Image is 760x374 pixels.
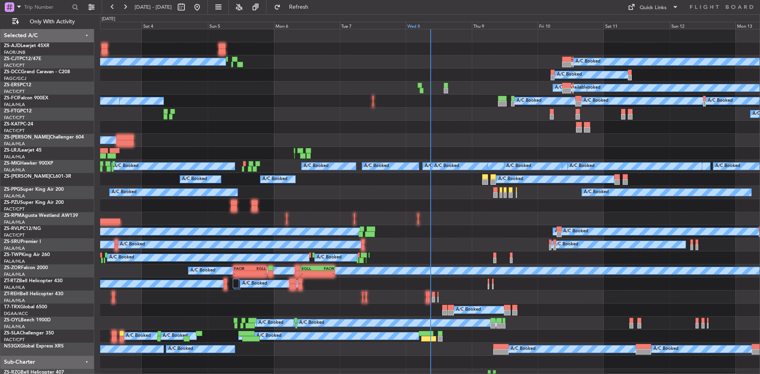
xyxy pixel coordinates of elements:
[4,161,20,166] span: ZS-MIG
[576,56,600,68] div: A/C Booked
[4,122,20,127] span: ZS-KAT
[4,271,25,277] a: FALA/HLA
[4,57,19,61] span: ZS-CJT
[4,219,25,225] a: FALA/HLA
[234,266,250,271] div: FAOR
[576,82,600,94] div: A/C Booked
[4,344,64,349] a: N53GXGlobal Express XRS
[4,213,21,218] span: ZS-RPM
[456,304,481,316] div: A/C Booked
[624,1,682,13] button: Quick Links
[4,135,50,140] span: ZS-[PERSON_NAME]
[4,252,50,257] a: ZS-TWPKing Air 260
[708,95,733,107] div: A/C Booked
[24,1,70,13] input: Trip Number
[4,148,19,153] span: ZS-LRJ
[654,343,678,355] div: A/C Booked
[434,160,459,172] div: A/C Booked
[4,279,19,283] span: ZT-RTZ
[120,239,145,251] div: A/C Booked
[555,82,588,94] div: A/C Unavailable
[4,70,21,74] span: ZS-DCC
[302,271,318,276] div: -
[4,57,41,61] a: ZS-CJTPC12/47E
[114,160,139,172] div: A/C Booked
[318,266,334,271] div: FAOR
[4,305,20,309] span: T7-TRX
[234,271,250,276] div: -
[4,63,25,68] a: FACT/CPT
[304,160,329,172] div: A/C Booked
[168,343,193,355] div: A/C Booked
[4,318,21,323] span: ZS-OYL
[4,200,64,205] a: ZS-PZUSuper King Air 200
[282,4,315,10] span: Refresh
[4,344,20,349] span: N53GX
[256,330,281,342] div: A/C Booked
[112,186,137,198] div: A/C Booked
[670,22,736,29] div: Sun 12
[135,4,172,11] span: [DATE] - [DATE]
[4,174,50,179] span: ZS-[PERSON_NAME]
[274,22,340,29] div: Mon 6
[317,252,342,264] div: A/C Booked
[4,292,20,296] span: ZT-REH
[4,311,28,317] a: DGAA/ACC
[4,239,41,244] a: ZS-SRUPremier I
[4,200,20,205] span: ZS-PZU
[4,109,20,114] span: ZS-FTG
[4,206,25,212] a: FACT/CPT
[250,271,266,276] div: -
[4,337,25,343] a: FACT/CPT
[9,15,86,28] button: Only With Activity
[4,83,31,87] a: ZS-ERSPC12
[553,239,578,251] div: A/C Booked
[4,245,25,251] a: FALA/HLA
[640,4,667,12] div: Quick Links
[182,173,207,185] div: A/C Booked
[4,331,20,336] span: ZS-SLA
[4,266,21,270] span: ZS-ZOR
[4,154,25,160] a: FALA/HLA
[318,271,334,276] div: -
[4,298,25,304] a: FALA/HLA
[555,226,588,237] div: A/C Unavailable
[517,95,541,107] div: A/C Booked
[4,109,32,114] a: ZS-FTGPC12
[4,266,48,270] a: ZS-ZORFalcon 2000
[4,226,20,231] span: ZS-RVL
[163,330,188,342] div: A/C Booked
[4,305,47,309] a: T7-TRXGlobal 6500
[4,292,63,296] a: ZT-REHBell Helicopter 430
[4,232,25,238] a: FACT/CPT
[4,128,25,134] a: FACT/CPT
[4,148,42,153] a: ZS-LRJLearjet 45
[4,70,70,74] a: ZS-DCCGrand Caravan - C208
[498,173,523,185] div: A/C Booked
[4,44,49,48] a: ZS-AJDLearjet 45XR
[4,213,78,218] a: ZS-RPMAgusta Westland AW139
[557,69,582,81] div: A/C Booked
[4,122,33,127] a: ZS-KATPC-24
[538,22,604,29] div: Fri 10
[584,186,609,198] div: A/C Booked
[4,83,20,87] span: ZS-ERS
[715,160,740,172] div: A/C Booked
[4,135,84,140] a: ZS-[PERSON_NAME]Challenger 604
[4,115,25,121] a: FACT/CPT
[570,160,595,172] div: A/C Booked
[4,187,20,192] span: ZS-PPG
[190,265,215,277] div: A/C Booked
[4,167,25,173] a: FALA/HLA
[4,324,25,330] a: FALA/HLA
[258,317,283,329] div: A/C Booked
[4,96,48,101] a: ZS-FCIFalcon 900EX
[21,19,84,25] span: Only With Activity
[250,266,266,271] div: EGLL
[109,252,134,264] div: A/C Booked
[4,76,26,82] a: FAGC/GCJ
[102,16,115,23] div: [DATE]
[4,318,51,323] a: ZS-OYLBeech 1900D
[4,252,21,257] span: ZS-TWP
[4,258,25,264] a: FALA/HLA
